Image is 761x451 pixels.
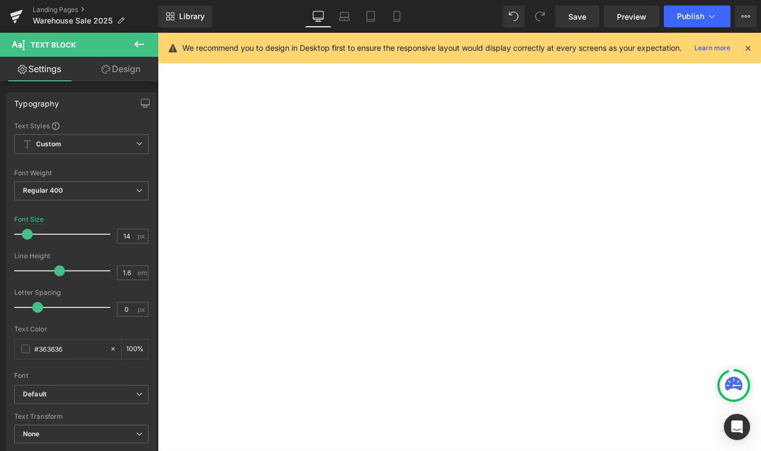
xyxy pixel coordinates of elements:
[179,11,205,21] span: Library
[384,5,410,27] a: Mobile
[138,233,147,240] span: px
[305,5,331,27] a: Desktop
[529,5,551,27] button: Redo
[36,140,61,149] b: Custom
[677,12,704,21] span: Publish
[122,340,148,359] div: %
[14,413,148,420] div: Text Transform
[14,93,59,108] div: Typography
[14,372,148,379] div: Font
[14,121,148,130] div: Text Styles
[568,11,586,22] span: Save
[735,5,757,27] button: More
[138,306,147,313] span: px
[664,5,730,27] button: Publish
[724,414,750,440] div: Open Intercom Messenger
[158,5,212,27] a: New Library
[182,42,682,54] p: We recommend you to design in Desktop first to ensure the responsive layout would display correct...
[138,269,147,276] span: em
[23,390,46,399] i: Default
[690,41,735,55] a: Learn more
[34,343,104,355] input: Color
[33,5,158,14] a: Landing Pages
[14,169,148,177] div: Font Weight
[358,5,384,27] a: Tablet
[23,430,40,438] b: None
[23,186,63,194] b: Regular 400
[14,325,148,333] div: Text Color
[503,5,525,27] button: Undo
[31,40,76,49] span: Text Block
[81,57,160,81] a: Design
[14,289,148,296] div: Letter Spacing
[14,252,148,260] div: Line Height
[617,11,646,22] span: Preview
[331,5,358,27] a: Laptop
[14,216,44,223] div: Font Size
[604,5,659,27] a: Preview
[33,16,112,25] span: Warehouse Sale 2025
